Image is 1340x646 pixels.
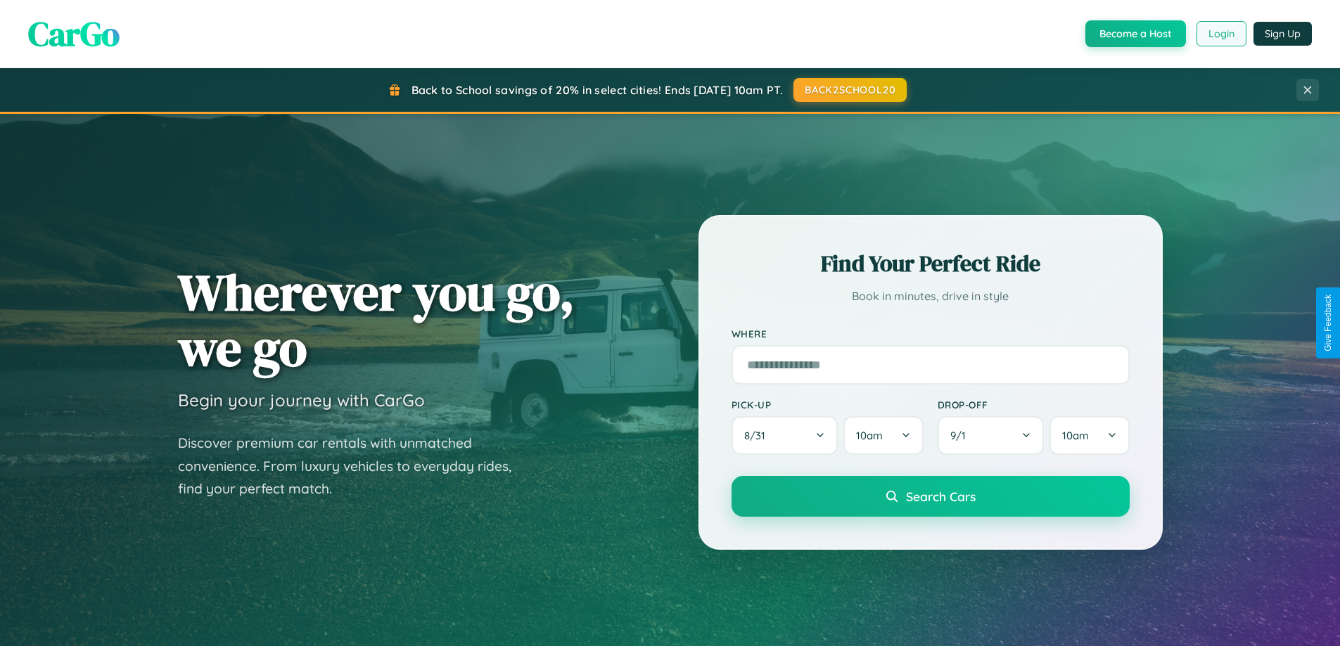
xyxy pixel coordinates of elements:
label: Pick-up [732,399,924,411]
button: Login [1197,21,1246,46]
button: Search Cars [732,476,1130,517]
p: Discover premium car rentals with unmatched convenience. From luxury vehicles to everyday rides, ... [178,432,530,500]
span: 10am [856,429,883,442]
div: Give Feedback [1323,295,1333,351]
button: Sign Up [1253,22,1312,46]
label: Drop-off [938,399,1130,411]
span: Search Cars [906,489,976,504]
span: Back to School savings of 20% in select cities! Ends [DATE] 10am PT. [411,83,783,97]
span: 9 / 1 [950,429,973,442]
p: Book in minutes, drive in style [732,286,1130,306]
button: 9/1 [938,416,1045,455]
h2: Find Your Perfect Ride [732,248,1130,279]
button: 10am [1049,416,1129,455]
h3: Begin your journey with CarGo [178,389,425,411]
button: BACK2SCHOOL20 [793,78,907,102]
h1: Wherever you go, we go [178,264,575,375]
button: 8/31 [732,416,838,455]
span: CarGo [28,11,120,57]
button: 10am [843,416,923,455]
span: 8 / 31 [744,429,772,442]
button: Become a Host [1085,20,1186,47]
span: 10am [1062,429,1089,442]
label: Where [732,328,1130,340]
